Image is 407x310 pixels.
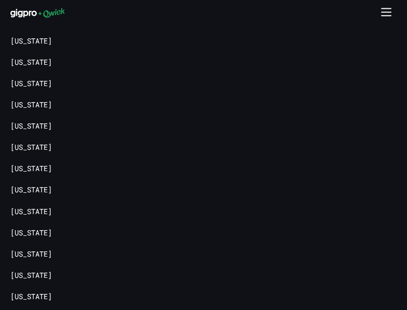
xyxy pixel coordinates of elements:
a: [US_STATE] [10,271,52,280]
a: [US_STATE] [10,185,52,195]
a: [US_STATE] [10,207,52,217]
a: [US_STATE] [10,228,52,238]
a: [US_STATE] [10,292,52,302]
a: [US_STATE] [10,121,52,131]
a: [US_STATE] [10,249,52,259]
a: [US_STATE] [10,143,52,152]
a: [US_STATE] [10,36,52,46]
a: [US_STATE] [10,100,52,110]
a: [US_STATE] [10,58,52,67]
a: [US_STATE] [10,164,52,174]
a: [US_STATE] [10,79,52,89]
